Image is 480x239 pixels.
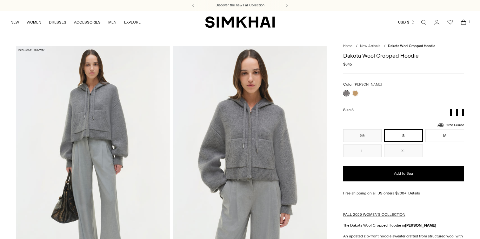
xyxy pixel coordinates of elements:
[360,44,380,48] a: New Arrivals
[356,44,357,49] div: /
[205,16,275,28] a: SIMKHAI
[351,108,354,112] span: S
[74,15,101,29] a: ACCESSORIES
[444,16,457,29] a: Wishlist
[343,44,464,49] nav: breadcrumbs
[388,44,435,48] span: Dakota Wool Cropped Hoodie
[216,3,264,8] a: Discover the new Fall Collection
[343,107,354,113] label: Size:
[343,44,352,48] a: Home
[343,61,352,67] span: $645
[457,16,470,29] a: Open cart modal
[384,144,423,157] button: XL
[394,171,413,176] span: Add to Bag
[430,16,443,29] a: Go to the account page
[343,144,382,157] button: L
[467,19,472,25] span: 1
[343,212,405,217] a: FALL 2025 WOMEN'S COLLECTION
[398,15,415,29] button: USD $
[417,16,430,29] a: Open search modal
[437,121,464,129] a: Size Guide
[343,53,464,59] h1: Dakota Wool Cropped Hoodie
[408,190,420,196] a: Details
[49,15,66,29] a: DRESSES
[343,222,464,228] p: The Dakota Wool Cropped Hoodie in
[10,15,19,29] a: NEW
[108,15,117,29] a: MEN
[384,129,423,142] button: S
[384,44,385,49] div: /
[405,223,436,228] strong: [PERSON_NAME]
[343,166,464,181] button: Add to Bag
[354,82,382,87] span: [PERSON_NAME]
[425,129,464,142] button: M
[27,15,41,29] a: WOMEN
[343,129,382,142] button: XS
[124,15,141,29] a: EXPLORE
[343,81,382,88] label: Color:
[343,190,464,196] div: Free shipping on all US orders $200+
